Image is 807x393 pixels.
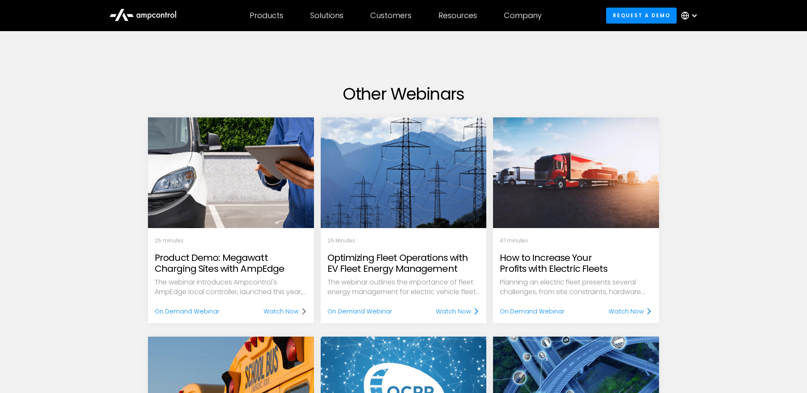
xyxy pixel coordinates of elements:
div: On Demand Webinar [327,307,392,316]
div: Company [504,11,542,20]
h2: How to Increase Your Profits with Electric Fleets [500,252,652,275]
p: 25 minutes [155,237,307,244]
div: On Demand Webinar [155,307,219,316]
a: Watch Now [609,307,652,316]
div: Watch Now [609,307,644,316]
div: Watch Now [436,307,471,316]
div: Resources [438,11,477,20]
img: How to Increase Your Profits with Electric Fleets [493,117,659,228]
img: Charged Up: Optimizing Electric Fleets with Energy Management [321,117,487,228]
a: Watch Now [264,307,307,316]
h2: Other Webinars [148,84,659,104]
p: The webinar outlines the importance of fleet energy management for electric vehicle fleet operati... [327,278,480,297]
h2: Optimizing Fleet Operations with EV Fleet Energy Management [327,252,480,275]
p: Planning an electric fleet presents several challenges, from site constraints, hardware options, ... [500,278,652,297]
div: Solutions [310,11,343,20]
h2: Product Demo: Megawatt Charging Sites with AmpEdge [155,252,307,275]
div: Watch Now [264,307,299,316]
div: Products [250,11,283,20]
p: The webinar introduces Ampcontrol's AmpEdge local controller, launched this year, to address spec... [155,278,307,297]
img: AmpEdge - local controller for EV fleet solutions and MW charging sites [135,109,326,236]
a: Request a demo [606,8,677,23]
a: Watch Now [436,307,480,316]
p: 25 Minutes [327,237,480,244]
div: Customers [370,11,411,20]
p: 47 minutes [500,237,652,244]
div: On Demand Webinar [500,307,564,316]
